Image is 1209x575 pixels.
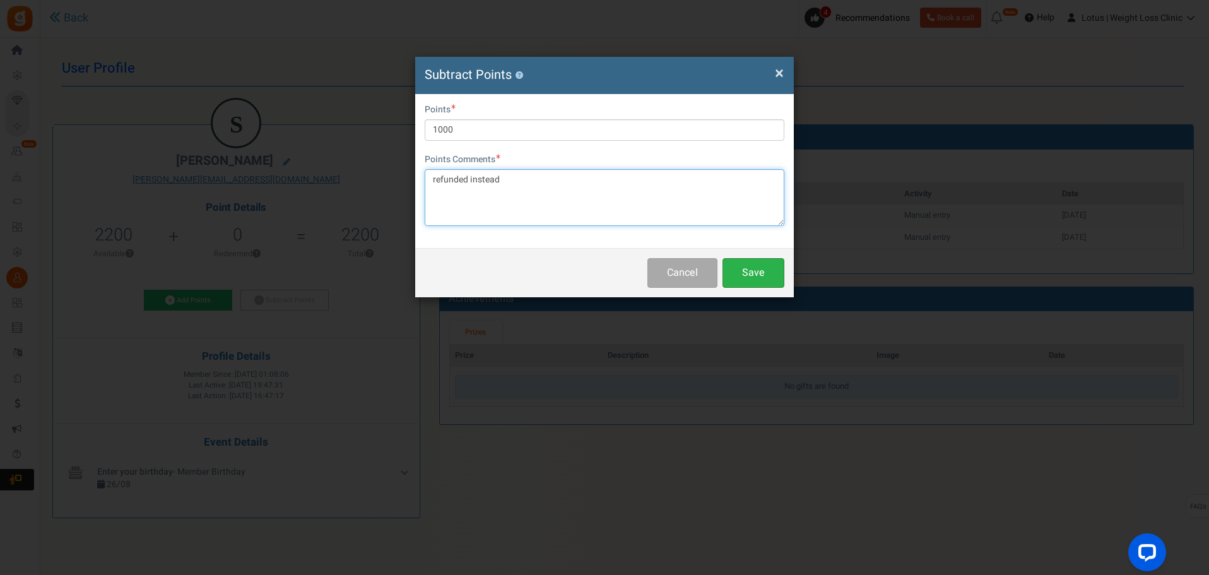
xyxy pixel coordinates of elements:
span: × [775,61,784,85]
button: ? [515,71,523,80]
button: Save [722,258,784,288]
label: Points Comments [425,153,500,166]
button: Cancel [647,258,717,288]
h4: Subtract Points [425,66,784,85]
label: Points [425,104,456,116]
